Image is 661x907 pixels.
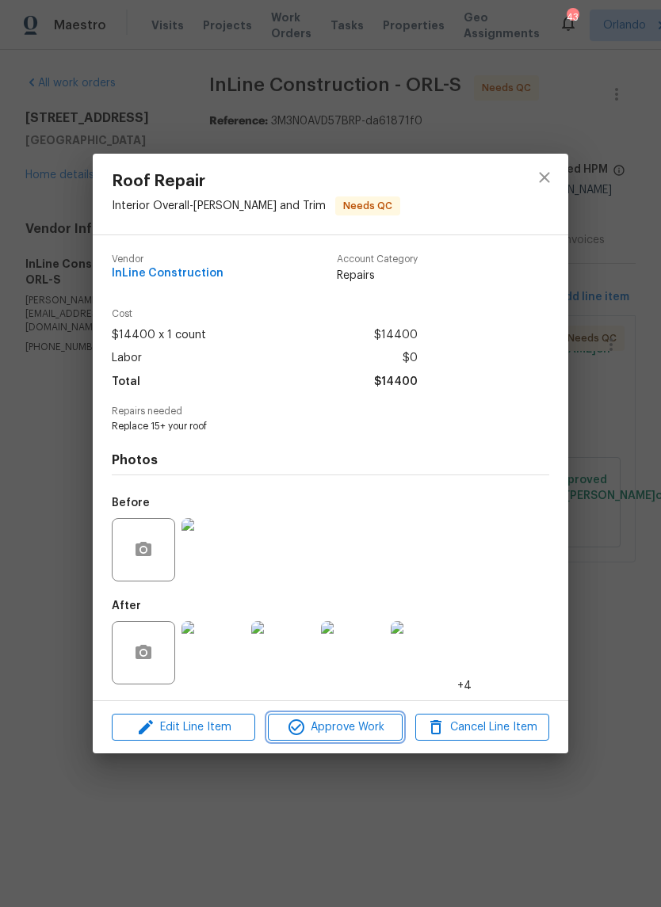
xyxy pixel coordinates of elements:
button: Cancel Line Item [415,714,549,741]
span: Account Category [337,254,418,265]
span: $14400 [374,371,418,394]
span: Total [112,371,140,394]
span: Cancel Line Item [420,718,544,737]
button: Approve Work [268,714,402,741]
span: InLine Construction [112,268,224,280]
div: 43 [567,10,578,25]
span: Roof Repair [112,173,400,190]
span: Edit Line Item [117,718,250,737]
span: $14400 [374,324,418,347]
h5: After [112,600,141,612]
span: Cost [112,309,418,319]
h5: Before [112,497,150,509]
span: Repairs needed [112,406,549,417]
span: Approve Work [273,718,397,737]
span: Replace 15+ your roof [112,420,506,433]
span: $0 [403,347,418,370]
button: close [525,158,564,196]
span: Vendor [112,254,224,265]
span: $14400 x 1 count [112,324,206,347]
span: +4 [457,678,472,694]
span: Needs QC [337,198,399,214]
span: Labor [112,347,142,370]
span: Interior Overall - [PERSON_NAME] and Trim [112,200,326,211]
span: Repairs [337,268,418,284]
button: Edit Line Item [112,714,255,741]
h4: Photos [112,452,549,468]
